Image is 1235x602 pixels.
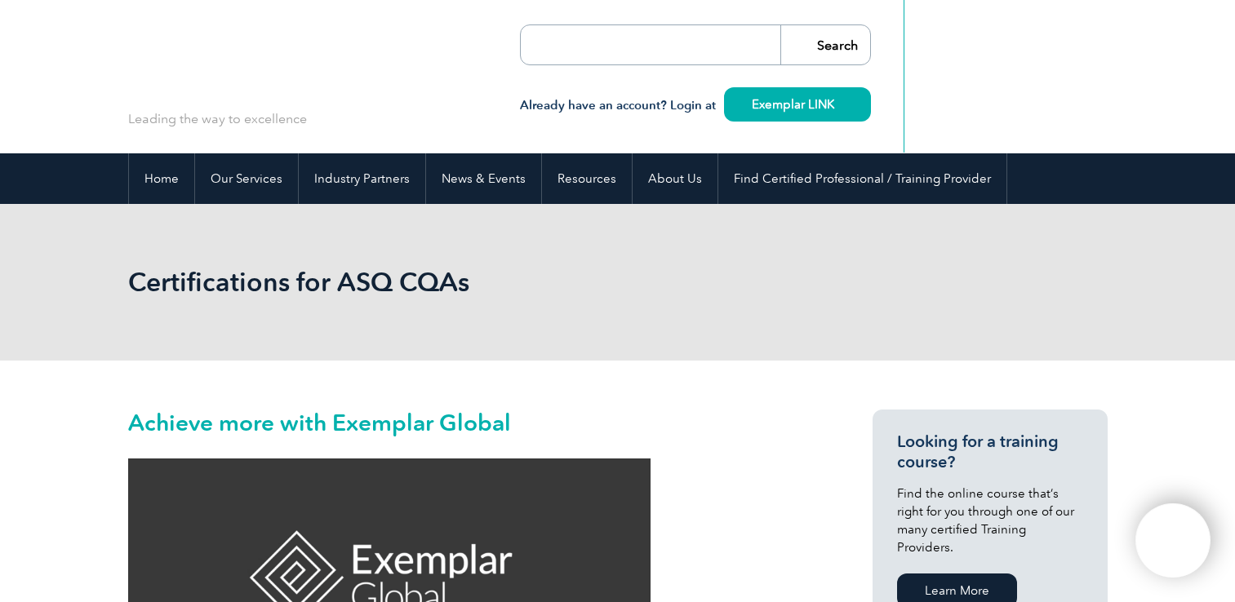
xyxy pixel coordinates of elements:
[834,100,843,108] img: svg+xml;nitro-empty-id=MzQ0OjIzMg==-1;base64,PHN2ZyB2aWV3Qm94PSIwIDAgMTEgMTEiIHdpZHRoPSIxMSIgaGVp...
[128,409,814,436] h2: Achieve more with Exemplar Global
[718,153,1006,204] a: Find Certified Professional / Training Provider
[897,432,1083,472] h3: Looking for a training course?
[195,153,298,204] a: Our Services
[1153,520,1193,561] img: svg+xml;nitro-empty-id=ODUyOjExNg==-1;base64,PHN2ZyB2aWV3Qm94PSIwIDAgNDAwIDQwMCIgd2lkdGg9IjQwMCIg...
[520,95,871,116] h3: Already have an account? Login at
[128,269,814,295] h2: Certifications for ASQ CQAs
[724,87,871,122] a: Exemplar LINK
[780,25,870,64] input: Search
[426,153,541,204] a: News & Events
[897,485,1083,556] p: Find the online course that’s right for you through one of our many certified Training Providers.
[542,153,632,204] a: Resources
[299,153,425,204] a: Industry Partners
[128,110,307,128] p: Leading the way to excellence
[129,153,194,204] a: Home
[633,153,717,204] a: About Us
